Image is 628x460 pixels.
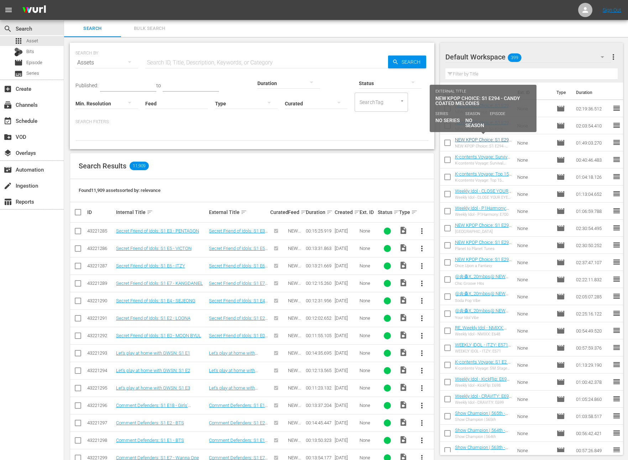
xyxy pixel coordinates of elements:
span: more_vert [418,314,426,323]
span: Search [4,25,12,33]
span: reorder [612,241,621,249]
span: Reports [4,198,12,206]
a: Secret Friend of Idols: S1 E0 - MOON BYUL [209,333,268,344]
span: sort [241,209,247,215]
span: Episode [556,224,565,232]
span: more_vert [418,227,426,235]
td: None [514,151,554,168]
td: 02:30:50.252 [573,237,612,254]
span: Search Results [79,162,126,170]
span: NEW [DOMAIN_NAME]_Samsung TV Plus_Sep_2020_F01 [288,368,303,416]
span: NEW [DOMAIN_NAME]_Samsung TV Plus_Sep_2020_F01 [288,403,303,451]
div: None [360,333,375,338]
div: 00:12:02.652 [306,315,333,321]
span: Episode [556,190,565,198]
span: Episode [556,309,565,318]
button: more_vert [413,310,430,327]
a: Weekly Idol - P1Harmony: E700 - NEW [DOMAIN_NAME] - SSTV - 202508 [455,205,509,227]
span: Automation [4,166,12,174]
div: [DATE] [335,263,357,268]
div: 00:13:21.669 [306,263,333,268]
span: 399 [508,50,521,65]
div: 43221297 [87,420,114,425]
a: Comment Defenders: S1 E1 - BTS [209,438,268,448]
div: 43221287 [87,263,114,268]
span: Search [399,56,426,68]
span: Episode [556,138,565,147]
a: Let's play at home with GWSN: S1 E1 [209,350,258,361]
span: Video [399,244,408,252]
td: 01:13:29.190 [573,356,612,373]
div: None [360,368,375,373]
div: ID [87,209,114,215]
td: None [514,271,554,288]
span: sort [300,209,307,215]
a: K-contents Voyage: S1 E2 - SM Stage Collection - SSTV - 202503 [455,359,511,375]
span: more_vert [418,349,426,357]
span: Series [14,69,23,78]
td: 02:25:16.122 [573,305,612,322]
div: NEW KPOP Choice: S1 E294 - Candy Coated Melodies [455,144,512,148]
div: [DATE] [335,315,357,321]
span: Video [399,313,408,322]
button: Search [388,56,426,68]
span: Channels [4,101,12,109]
span: 11,909 [130,162,149,170]
span: Found 11,909 assets sorted by: relevance [79,188,161,193]
td: 00:40:46.483 [573,151,612,168]
span: Episode [556,241,565,250]
span: Episode [556,104,565,113]
div: Chic Groove Hits [455,281,512,286]
span: Video [399,278,408,287]
div: 00:11:23.132 [306,385,333,391]
a: NEW KPOP Choice: S1 E293 - Planet to Planet Tunes - NEW [DOMAIN_NAME] - SSTV - 202508 [455,240,512,261]
span: reorder [612,138,621,147]
span: sort [411,209,418,215]
span: reorder [612,207,621,215]
button: more_vert [413,292,430,309]
div: [GEOGRAPHIC_DATA] [455,229,512,234]
span: Video [399,383,408,392]
a: Secret Friend of Idols: S1 E3 - PENTAGON [209,228,268,239]
a: Weekly Idol - CLOSE YOUR EYES: E701 - NEW [DOMAIN_NAME] - SSTV - 202508 [455,188,511,210]
th: Ext. ID [513,83,553,103]
div: Type [399,208,411,216]
div: [DATE] [335,281,357,286]
div: 43221286 [87,246,114,251]
td: None [514,185,554,203]
span: NEW [DOMAIN_NAME]_Samsung TV Plus_Sep_2020_F01 [288,385,303,433]
span: reorder [612,172,621,181]
div: None [360,403,375,408]
button: more_vert [413,414,430,432]
span: reorder [612,326,621,335]
span: sort [326,209,333,215]
span: reorder [612,412,621,420]
a: Comment Defenders: S1 E2 - BTS [116,420,184,425]
span: NEW [DOMAIN_NAME]_Samsung TV Plus_Sep_2020_F01 [288,350,303,398]
div: Show Champion | 565th [455,417,512,422]
a: Let's play at home with GWSN: S1 E2 [116,368,190,373]
div: None [360,315,375,321]
button: more_vert [413,397,430,414]
div: 43221289 [87,281,114,286]
td: None [514,373,554,391]
div: [DATE] [335,246,357,251]
div: Duration [306,208,333,216]
span: Episode [14,58,23,67]
a: Let's play at home with GWSN: S1 E1 [116,350,190,356]
span: more_vert [418,366,426,375]
span: NEW [DOMAIN_NAME]_Samsung TV Plus_Sep_2020_F01 [288,228,303,276]
div: 43221291 [87,315,114,321]
a: Weekly Idol - KickFlip: E698 - NEW [DOMAIN_NAME] - SSTV - 202508 [455,376,512,392]
span: reorder [612,258,621,266]
div: 00:13:37.204 [306,403,333,408]
a: @송출X_20mbps@ NEW KPOP Choice : S1 E285 - Chic Groove Hits - NEW [DOMAIN_NAME] - SSTV - 202507 [455,274,508,301]
span: NEW [DOMAIN_NAME]_Samsung TV Plus_Sep_2020_F01 [288,281,303,329]
div: 00:11:55.105 [306,333,333,338]
span: reorder [612,394,621,403]
span: Episode [26,59,42,66]
div: None [360,281,375,286]
span: reorder [612,343,621,352]
button: more_vert [413,362,430,379]
div: [DATE] [335,228,357,234]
